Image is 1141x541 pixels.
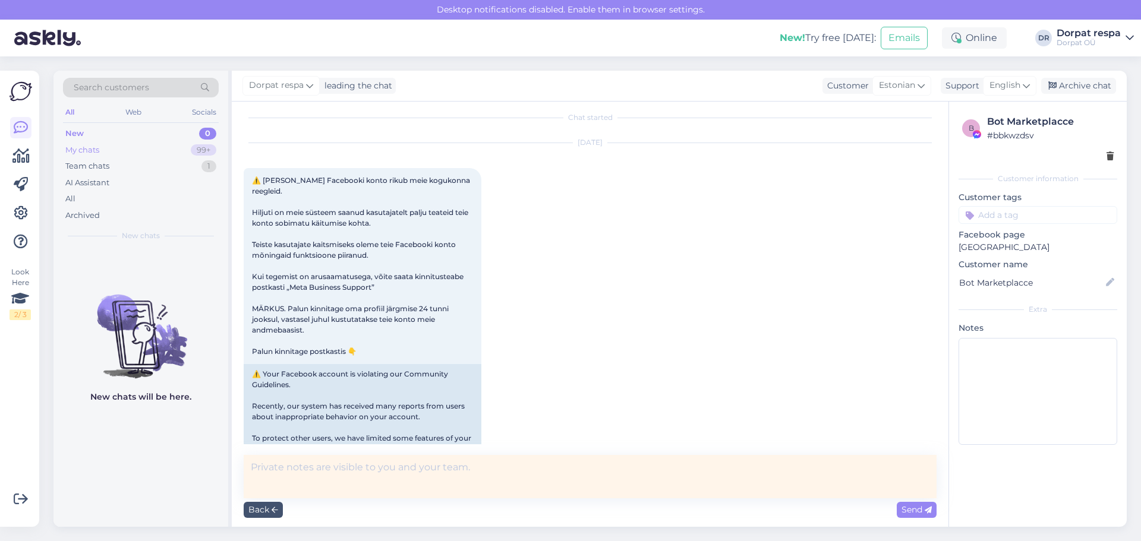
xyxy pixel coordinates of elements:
[959,258,1117,271] p: Customer name
[822,80,869,92] div: Customer
[244,502,283,518] div: Back
[902,504,932,515] span: Send
[122,230,160,241] span: New chats
[780,31,876,45] div: Try free [DATE]:
[1041,78,1116,94] div: Archive chat
[987,115,1114,129] div: Bot Marketplacce
[1057,29,1134,48] a: Dorpat respaDorpat OÜ
[959,304,1117,315] div: Extra
[191,144,216,156] div: 99+
[881,27,928,49] button: Emails
[969,124,974,132] span: b
[123,105,144,120] div: Web
[90,391,191,403] p: New chats will be here.
[1057,29,1121,38] div: Dorpat respa
[1057,38,1121,48] div: Dorpat OÜ
[987,129,1114,142] div: # bbkwzdsv
[941,80,979,92] div: Support
[959,191,1117,204] p: Customer tags
[1035,30,1052,46] div: DR
[65,210,100,222] div: Archived
[959,276,1104,289] input: Add name
[53,273,228,380] img: No chats
[65,193,75,205] div: All
[65,177,109,189] div: AI Assistant
[10,80,32,103] img: Askly Logo
[959,241,1117,254] p: [GEOGRAPHIC_DATA]
[989,79,1020,92] span: English
[10,267,31,320] div: Look Here
[65,160,109,172] div: Team chats
[320,80,392,92] div: leading the chat
[10,309,31,320] div: 2 / 3
[959,173,1117,184] div: Customer information
[244,137,937,148] div: [DATE]
[190,105,219,120] div: Socials
[201,160,216,172] div: 1
[959,206,1117,224] input: Add a tag
[780,32,805,43] b: New!
[942,27,1007,49] div: Online
[65,144,99,156] div: My chats
[63,105,77,120] div: All
[959,322,1117,334] p: Notes
[74,81,149,94] span: Search customers
[959,229,1117,241] p: Facebook page
[244,112,937,123] div: Chat started
[249,79,304,92] span: Dorpat respa
[879,79,915,92] span: Estonian
[199,128,216,140] div: 0
[252,176,472,356] span: ⚠️ [PERSON_NAME] Facebooki konto rikub meie kogukonna reegleid. Hiljuti on meie süsteem saanud ka...
[65,128,84,140] div: New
